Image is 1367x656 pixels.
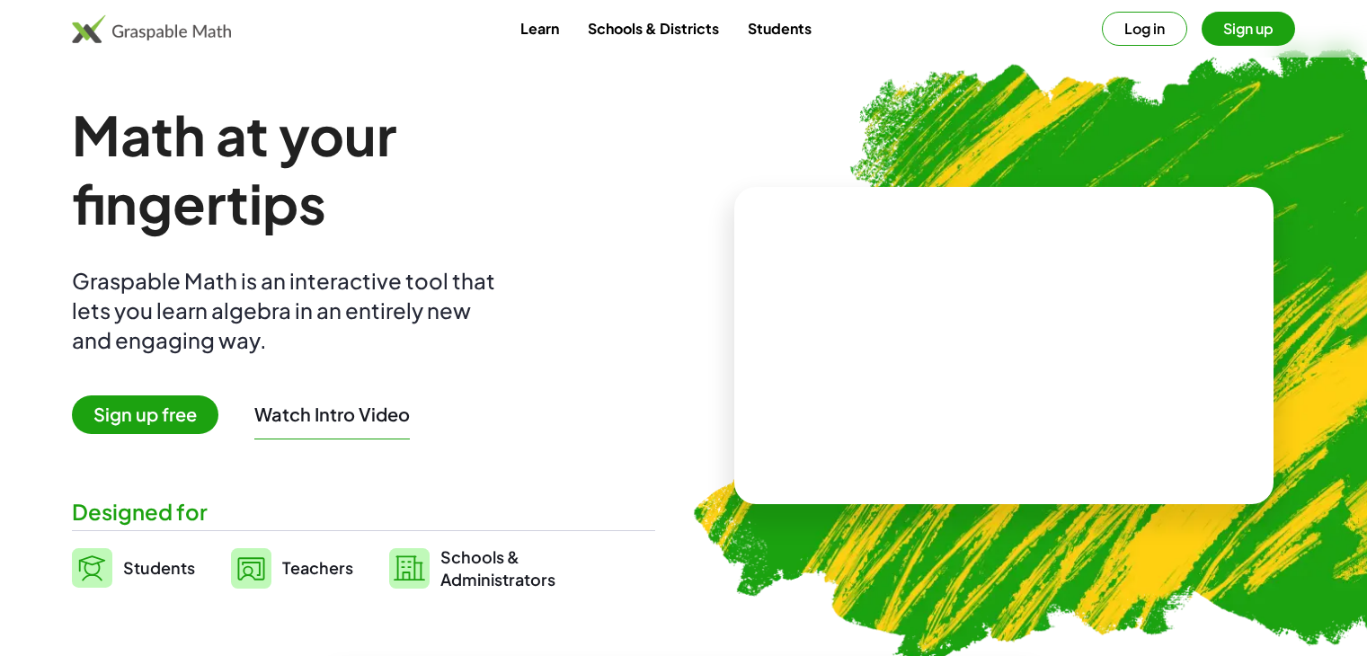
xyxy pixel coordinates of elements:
img: svg%3e [389,548,430,589]
span: Teachers [282,557,353,578]
span: Students [123,557,195,578]
h1: Math at your fingertips [72,101,644,237]
a: Learn [506,12,573,45]
span: Schools & Administrators [440,545,555,590]
div: Graspable Math is an interactive tool that lets you learn algebra in an entirely new and engaging... [72,266,503,355]
video: What is this? This is dynamic math notation. Dynamic math notation plays a central role in how Gr... [869,279,1139,413]
a: Students [72,545,195,590]
div: Designed for [72,497,655,527]
img: svg%3e [72,548,112,588]
img: svg%3e [231,548,271,589]
button: Log in [1102,12,1187,46]
button: Watch Intro Video [254,403,410,426]
a: Teachers [231,545,353,590]
a: Schools & Districts [573,12,733,45]
span: Sign up free [72,395,218,434]
button: Sign up [1202,12,1295,46]
a: Schools &Administrators [389,545,555,590]
a: Students [733,12,826,45]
